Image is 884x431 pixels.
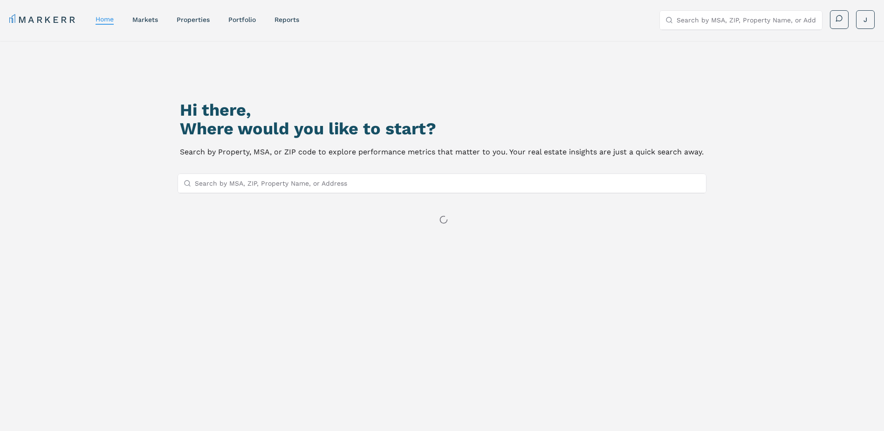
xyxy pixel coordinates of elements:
[195,174,701,193] input: Search by MSA, ZIP, Property Name, or Address
[96,15,114,23] a: home
[180,119,704,138] h2: Where would you like to start?
[274,16,299,23] a: reports
[228,16,256,23] a: Portfolio
[180,101,704,119] h1: Hi there,
[677,11,816,29] input: Search by MSA, ZIP, Property Name, or Address
[132,16,158,23] a: markets
[9,13,77,26] a: MARKERR
[863,15,867,24] span: J
[180,146,704,159] p: Search by Property, MSA, or ZIP code to explore performance metrics that matter to you. Your real...
[856,10,875,29] button: J
[177,16,210,23] a: properties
